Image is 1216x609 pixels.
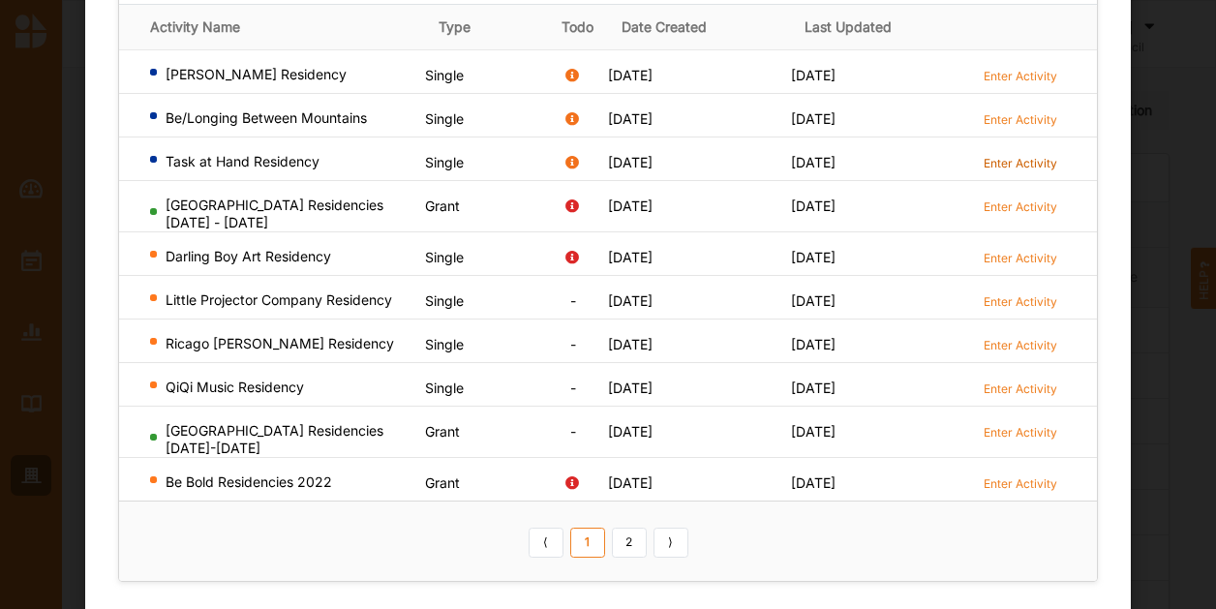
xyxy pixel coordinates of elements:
a: Enter Activity [984,379,1057,397]
span: [DATE] [608,380,653,396]
label: Enter Activity [984,293,1057,310]
label: Enter Activity [984,337,1057,353]
span: Single [425,154,464,170]
th: Date Created [608,4,791,49]
span: [DATE] [608,292,653,309]
div: Be Bold Residencies 2022 [150,473,417,491]
div: [GEOGRAPHIC_DATA] Residencies [DATE]-[DATE] [150,422,417,457]
label: Enter Activity [984,424,1057,441]
th: Activity Name [119,4,425,49]
span: [DATE] [791,336,836,352]
span: [DATE] [791,423,836,440]
div: Ricago [PERSON_NAME] Residency [150,335,417,352]
label: Enter Activity [984,475,1057,492]
span: Single [425,67,464,83]
span: - [570,380,576,396]
a: 2 [612,528,647,559]
th: Todo [547,4,608,49]
span: - [570,423,576,440]
span: [DATE] [608,336,653,352]
span: Grant [425,198,460,214]
div: Be/Longing Between Mountains [150,109,417,127]
span: [DATE] [791,198,836,214]
span: [DATE] [791,110,836,127]
div: Darling Boy Art Residency [150,248,417,265]
a: Enter Activity [984,153,1057,171]
label: Enter Activity [984,250,1057,266]
label: Enter Activity [984,155,1057,171]
span: [DATE] [608,198,653,214]
span: [DATE] [608,249,653,265]
label: Enter Activity [984,68,1057,84]
span: [DATE] [608,474,653,491]
span: [DATE] [791,474,836,491]
span: [DATE] [608,110,653,127]
a: Next item [654,528,688,559]
span: [DATE] [608,154,653,170]
span: [DATE] [791,249,836,265]
span: Grant [425,474,460,491]
span: - [570,336,576,352]
a: Enter Activity [984,248,1057,266]
div: Task at Hand Residency [150,153,417,170]
a: 1 [570,528,605,559]
span: [DATE] [608,67,653,83]
div: Pagination Navigation [525,525,691,558]
label: Enter Activity [984,198,1057,215]
div: Little Projector Company Residency [150,291,417,309]
div: QiQi Music Residency [150,379,417,396]
a: Enter Activity [984,473,1057,492]
span: [DATE] [608,423,653,440]
label: Enter Activity [984,381,1057,397]
span: [DATE] [791,67,836,83]
span: [DATE] [791,292,836,309]
a: Enter Activity [984,335,1057,353]
div: [PERSON_NAME] Residency [150,66,417,83]
span: Single [425,292,464,309]
a: Enter Activity [984,422,1057,441]
span: - [570,292,576,309]
a: Previous item [529,528,563,559]
span: Grant [425,423,460,440]
span: Single [425,110,464,127]
div: [GEOGRAPHIC_DATA] Residencies [DATE] - [DATE] [150,197,417,231]
a: Enter Activity [984,66,1057,84]
a: Enter Activity [984,109,1057,128]
a: Enter Activity [984,197,1057,215]
span: Single [425,249,464,265]
span: [DATE] [791,380,836,396]
span: Single [425,380,464,396]
span: Single [425,336,464,352]
th: Last Updated [791,4,974,49]
a: Enter Activity [984,291,1057,310]
label: Enter Activity [984,111,1057,128]
th: Type [425,4,547,49]
span: [DATE] [791,154,836,170]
